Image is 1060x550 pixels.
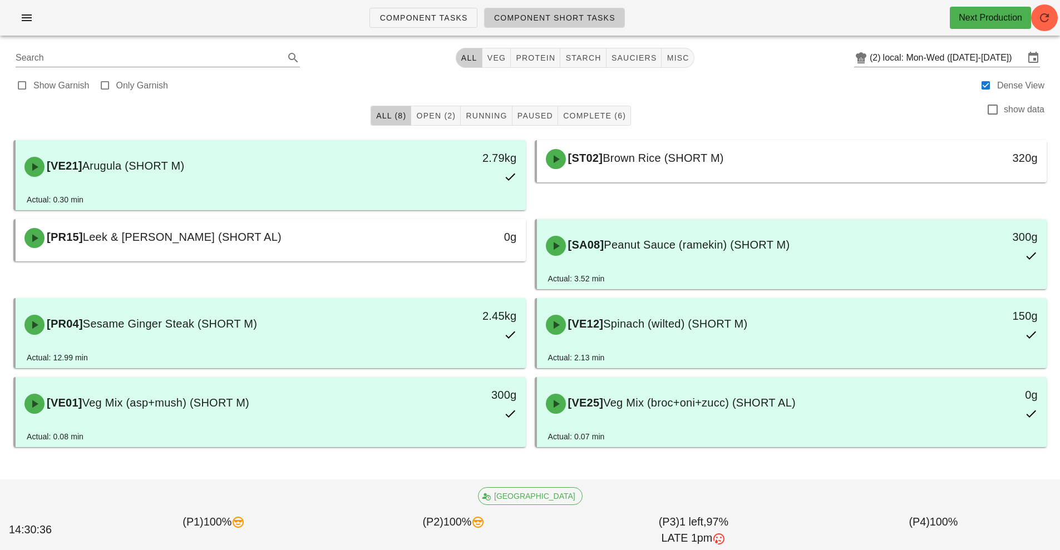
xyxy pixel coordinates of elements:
label: Only Garnish [116,80,168,91]
button: Running [461,106,512,126]
span: Leek & [PERSON_NAME] (SHORT AL) [83,231,282,243]
div: Actual: 0.08 min [27,430,83,443]
div: (P1) 100% [94,512,334,549]
div: (P4) 100% [814,512,1053,549]
div: 2.79kg [403,149,516,167]
label: Dense View [997,80,1044,91]
div: Actual: 0.30 min [27,194,83,206]
button: Open (2) [411,106,461,126]
span: protein [515,53,555,62]
span: [PR04] [45,318,83,330]
div: (P3) 97% [574,512,814,549]
div: 300g [403,386,516,404]
button: misc [662,48,694,68]
span: 1 left, [679,516,706,528]
a: Component Short Tasks [484,8,625,28]
div: 2.45kg [403,307,516,325]
span: Veg Mix (broc+oni+zucc) (SHORT AL) [603,397,796,409]
a: Component Tasks [369,8,477,28]
span: Brown Rice (SHORT M) [603,152,724,164]
button: starch [560,48,606,68]
span: [ST02] [566,152,603,164]
button: Complete (6) [558,106,631,126]
span: [SA08] [566,239,604,251]
span: Component Tasks [379,13,467,22]
span: All (8) [376,111,406,120]
div: Next Production [959,11,1022,24]
div: Actual: 2.13 min [548,351,605,364]
span: sauciers [611,53,657,62]
div: 0g [925,386,1038,404]
div: 14:30:36 [7,519,94,541]
span: [VE01] [45,397,82,409]
span: Peanut Sauce (ramekin) (SHORT M) [604,239,790,251]
span: Sesame Ginger Steak (SHORT M) [83,318,257,330]
label: Show Garnish [33,80,90,91]
span: Running [465,111,507,120]
span: Complete (6) [563,111,626,120]
span: [VE25] [566,397,604,409]
button: All [456,48,482,68]
span: Paused [517,111,553,120]
span: starch [565,53,601,62]
label: show data [1004,104,1044,115]
button: sauciers [607,48,662,68]
div: (P2) 100% [334,512,574,549]
div: 320g [925,149,1038,167]
span: veg [487,53,506,62]
button: All (8) [371,106,411,126]
span: Spinach (wilted) (SHORT M) [603,318,747,330]
div: Actual: 12.99 min [27,351,88,364]
span: Arugula (SHORT M) [82,160,185,172]
span: [GEOGRAPHIC_DATA] [485,488,575,504]
span: [VE12] [566,318,604,330]
span: misc [666,53,689,62]
button: protein [511,48,560,68]
div: 150g [925,307,1038,325]
div: Actual: 0.07 min [548,430,605,443]
span: [VE21] [45,160,82,172]
button: Paused [512,106,558,126]
div: 300g [925,228,1038,246]
div: 0g [403,228,516,246]
span: Open (2) [416,111,456,120]
span: [PR15] [45,231,83,243]
div: (2) [870,52,883,63]
div: Actual: 3.52 min [548,272,605,285]
span: Veg Mix (asp+mush) (SHORT M) [82,397,249,409]
span: Component Short Tasks [494,13,615,22]
button: veg [482,48,511,68]
span: All [461,53,477,62]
